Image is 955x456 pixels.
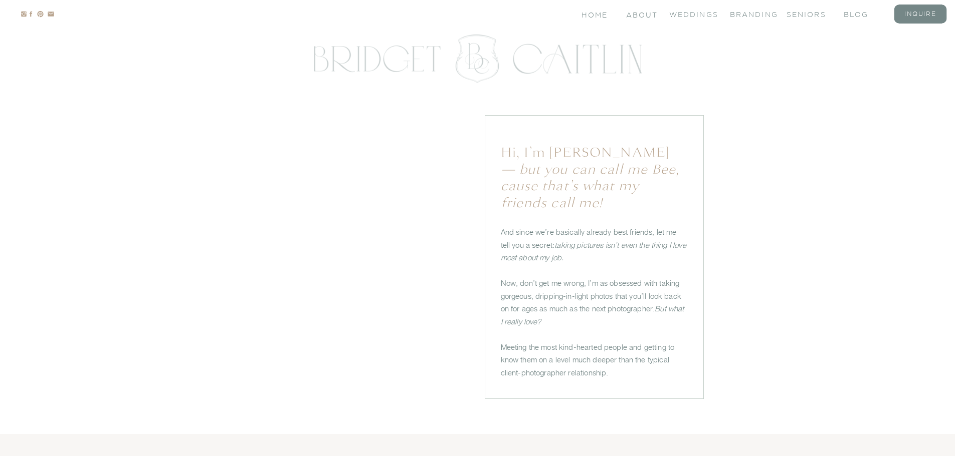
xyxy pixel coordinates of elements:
[669,10,709,18] a: Weddings
[501,240,686,262] i: taking pictures isn’t even the thing I love most about my job.
[730,10,770,18] a: branding
[501,161,680,212] i: — but you can call me Bee, cause that’s what my friends call me!
[501,226,687,373] p: And since we’re basically already best friends, let me tell you a secret: Now, don’t get me wrong...
[900,10,940,18] a: inquire
[501,144,682,197] h1: Hi, I’m [PERSON_NAME]
[501,304,684,326] i: But what I really love?
[844,10,884,18] a: blog
[582,10,609,19] a: Home
[787,10,827,18] a: seniors
[626,10,656,19] a: About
